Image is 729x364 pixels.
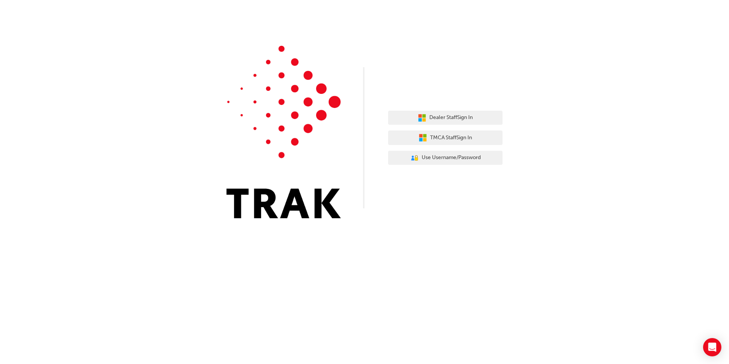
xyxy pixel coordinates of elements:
div: Open Intercom Messenger [703,338,721,356]
span: TMCA Staff Sign In [430,134,472,142]
button: Use Username/Password [388,151,503,165]
button: Dealer StaffSign In [388,111,503,125]
span: Dealer Staff Sign In [429,113,473,122]
button: TMCA StaffSign In [388,130,503,145]
span: Use Username/Password [422,153,481,162]
img: Trak [226,46,341,218]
